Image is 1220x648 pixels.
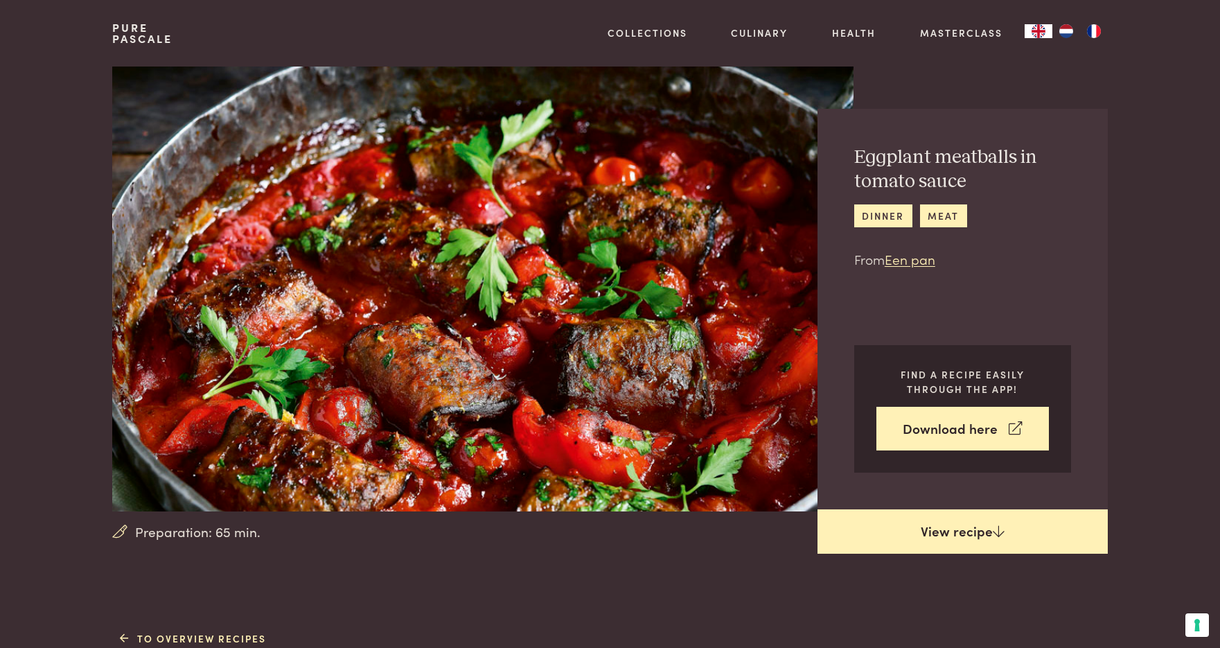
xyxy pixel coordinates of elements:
a: Masterclass [920,26,1002,40]
a: Health [832,26,876,40]
aside: Language selected: English [1025,24,1108,38]
a: Culinary [731,26,788,40]
button: Your consent preferences for tracking technologies [1185,613,1209,637]
ul: Language list [1052,24,1108,38]
a: Een pan [885,249,935,268]
a: Collections [608,26,687,40]
div: Language [1025,24,1052,38]
a: To overview recipes [120,631,266,646]
span: Preparation: 65 min. [135,522,260,542]
h2: Eggplant meatballs in tomato sauce [854,146,1071,193]
a: NL [1052,24,1080,38]
a: dinner [854,204,912,227]
img: Eggplant meatballs in tomato sauce [112,67,853,511]
a: View recipe [817,509,1108,554]
a: PurePascale [112,22,173,44]
p: Find a recipe easily through the app! [876,367,1049,396]
a: Download here [876,407,1049,450]
a: meat [920,204,967,227]
p: From [854,249,1071,270]
a: FR [1080,24,1108,38]
a: EN [1025,24,1052,38]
